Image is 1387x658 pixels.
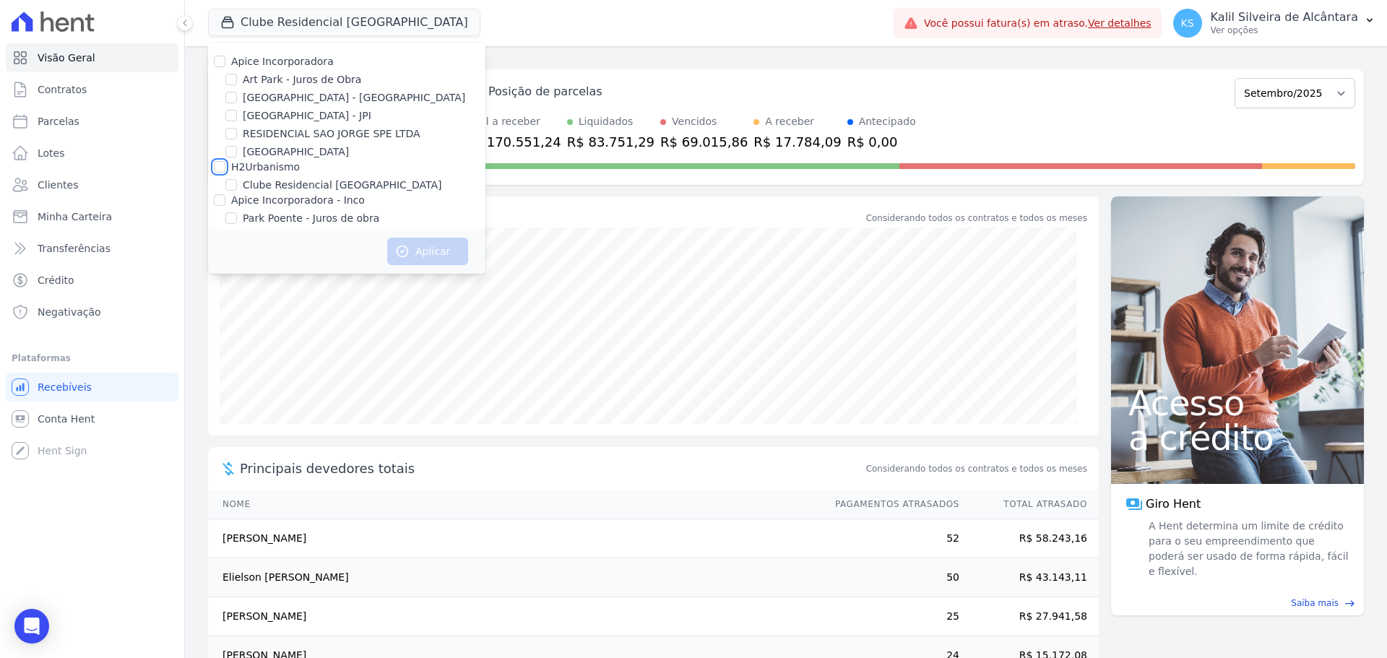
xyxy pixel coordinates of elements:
span: Visão Geral [38,51,95,65]
label: Clube Residencial [GEOGRAPHIC_DATA] [243,178,441,193]
td: 50 [821,558,960,597]
td: 25 [821,597,960,636]
span: a crédito [1128,420,1347,455]
label: H2Urbanismo [231,161,300,173]
div: Posição de parcelas [488,83,602,100]
span: Recebíveis [38,380,92,394]
td: [PERSON_NAME] [208,519,821,558]
div: A receber [765,114,814,129]
span: KS [1181,18,1194,28]
a: Contratos [6,75,178,104]
span: Negativação [38,305,101,319]
span: A Hent determina um limite de crédito para o seu empreendimento que poderá ser usado de forma ráp... [1146,519,1349,579]
a: Saiba mais east [1120,597,1355,610]
a: Minha Carteira [6,202,178,231]
label: Park Poente - Juros de obra [243,211,379,226]
div: R$ 69.015,86 [660,132,748,152]
th: Total Atrasado [960,490,1099,519]
div: Total a receber [465,114,561,129]
div: R$ 17.784,09 [753,132,841,152]
span: Parcelas [38,114,79,129]
a: Ver detalhes [1088,17,1151,29]
div: Vencidos [672,114,717,129]
button: Clube Residencial [GEOGRAPHIC_DATA] [208,9,480,36]
label: Apice Incorporadora - Inco [231,194,365,206]
span: Minha Carteira [38,209,112,224]
span: Considerando todos os contratos e todos os meses [866,462,1087,475]
a: Recebíveis [6,373,178,402]
span: east [1344,598,1355,609]
span: Giro Hent [1146,495,1201,513]
span: Contratos [38,82,87,97]
button: KS Kalil Silveira de Alcântara Ver opções [1162,3,1387,43]
td: Elielson [PERSON_NAME] [208,558,821,597]
th: Pagamentos Atrasados [821,490,960,519]
a: Lotes [6,139,178,168]
th: Nome [208,490,821,519]
button: Aplicar [387,238,468,265]
p: Kalil Silveira de Alcântara [1211,10,1358,25]
span: Você possui fatura(s) em atraso. [924,16,1151,31]
a: Parcelas [6,107,178,136]
a: Visão Geral [6,43,178,72]
div: Saldo devedor total [240,208,863,228]
span: Saiba mais [1291,597,1339,610]
a: Crédito [6,266,178,295]
div: R$ 0,00 [847,132,916,152]
label: [GEOGRAPHIC_DATA] - [GEOGRAPHIC_DATA] [243,90,465,105]
span: Acesso [1128,386,1347,420]
div: R$ 170.551,24 [465,132,561,152]
td: R$ 58.243,16 [960,519,1099,558]
span: Conta Hent [38,412,95,426]
label: RESIDENCIAL SAO JORGE SPE LTDA [243,126,420,142]
label: [GEOGRAPHIC_DATA] [243,144,349,160]
a: Clientes [6,170,178,199]
span: Clientes [38,178,78,192]
div: Liquidados [579,114,634,129]
label: Apice Incorporadora [231,56,334,67]
td: [PERSON_NAME] [208,597,821,636]
div: Plataformas [12,350,173,367]
span: Principais devedores totais [240,459,863,478]
label: [GEOGRAPHIC_DATA] - JPI [243,108,371,124]
a: Transferências [6,234,178,263]
a: Negativação [6,298,178,326]
p: Ver opções [1211,25,1358,36]
td: 52 [821,519,960,558]
span: Lotes [38,146,65,160]
td: R$ 43.143,11 [960,558,1099,597]
div: Antecipado [859,114,916,129]
div: R$ 83.751,29 [567,132,654,152]
td: R$ 27.941,58 [960,597,1099,636]
a: Conta Hent [6,404,178,433]
label: Art Park - Juros de Obra [243,72,361,87]
div: Open Intercom Messenger [14,609,49,644]
span: Transferências [38,241,111,256]
span: Crédito [38,273,74,287]
div: Considerando todos os contratos e todos os meses [866,212,1087,225]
